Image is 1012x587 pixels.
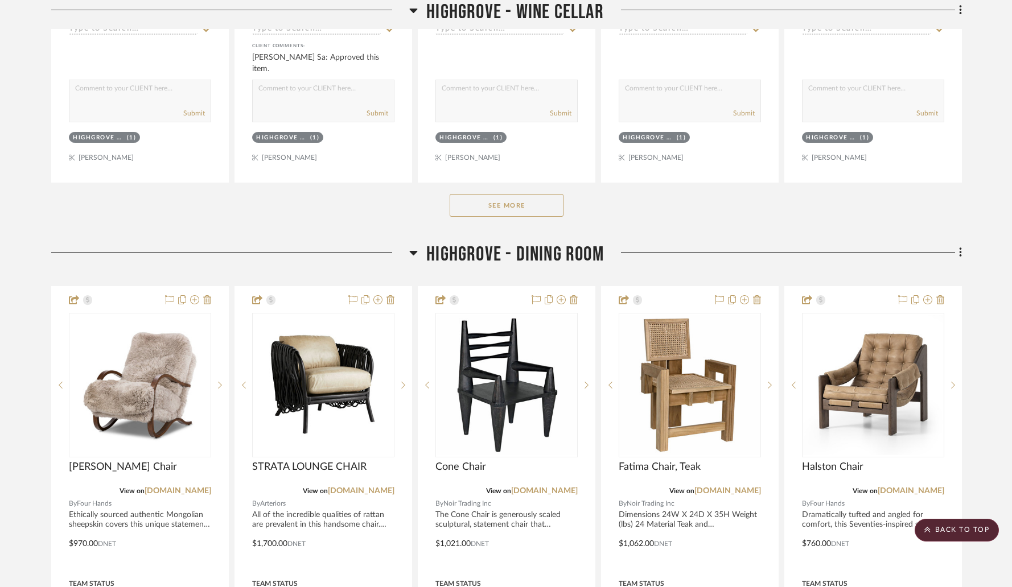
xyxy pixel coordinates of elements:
[443,498,491,509] span: Noir Trading Inc
[802,24,931,35] input: Type to Search…
[878,487,944,495] a: [DOMAIN_NAME]
[426,242,604,267] span: HIGHGROVE - DINING ROOM
[252,498,260,509] span: By
[69,24,198,35] input: Type to Search…
[853,487,878,494] span: View on
[256,134,307,142] div: Highgrove - Wine Cellar
[435,24,564,35] input: Type to Search…
[260,498,286,509] span: Arteriors
[802,461,863,473] span: Halston Chair
[252,52,394,75] div: [PERSON_NAME] Sa: Approved this item.
[437,315,577,455] img: Cone Chair
[183,108,205,118] button: Submit
[803,315,943,455] img: Halston Chair
[916,108,938,118] button: Submit
[435,461,486,473] span: Cone Chair
[253,315,393,455] img: STRATA LOUNGE CHAIR
[806,134,857,142] div: Highgrove - Wine Cellar
[810,498,845,509] span: Four Hands
[69,498,77,509] span: By
[802,498,810,509] span: By
[619,461,701,473] span: Fatima Chair, Teak
[435,498,443,509] span: By
[677,134,686,142] div: (1)
[619,498,627,509] span: By
[252,24,381,35] input: Type to Search…
[252,461,367,473] span: STRATA LOUNGE CHAIR
[550,108,571,118] button: Submit
[915,519,999,541] scroll-to-top-button: BACK TO TOP
[619,24,747,35] input: Type to Search…
[70,315,210,455] img: Tobin Chair
[694,487,761,495] a: [DOMAIN_NAME]
[310,134,320,142] div: (1)
[120,487,145,494] span: View on
[303,487,328,494] span: View on
[69,461,177,473] span: [PERSON_NAME] Chair
[627,498,674,509] span: Noir Trading Inc
[77,498,112,509] span: Four Hands
[73,134,124,142] div: Highgrove - Wine Cellar
[328,487,394,495] a: [DOMAIN_NAME]
[127,134,137,142] div: (1)
[486,487,511,494] span: View on
[860,134,870,142] div: (1)
[623,134,674,142] div: Highgrove - Wine Cellar
[145,487,211,495] a: [DOMAIN_NAME]
[511,487,578,495] a: [DOMAIN_NAME]
[493,134,503,142] div: (1)
[733,108,755,118] button: Submit
[669,487,694,494] span: View on
[450,194,563,217] button: See More
[620,315,760,455] img: Fatima Chair, Teak
[367,108,388,118] button: Submit
[439,134,491,142] div: Highgrove - Wine Cellar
